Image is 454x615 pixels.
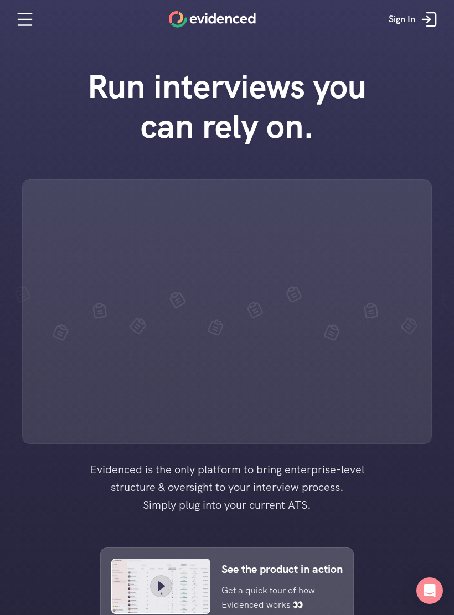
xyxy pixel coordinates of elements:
div: Open Intercom Messenger [416,577,443,604]
p: See the product in action [221,560,343,578]
h1: Run interviews you can rely on. [69,66,385,146]
p: Get a quick tour of how Evidenced works 👀 [221,583,326,612]
h4: Evidenced is the only platform to bring enterprise-level structure & oversight to your interview ... [72,461,382,514]
p: Sign In [389,12,415,27]
a: Home [169,11,256,28]
a: Sign In [380,3,448,36]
